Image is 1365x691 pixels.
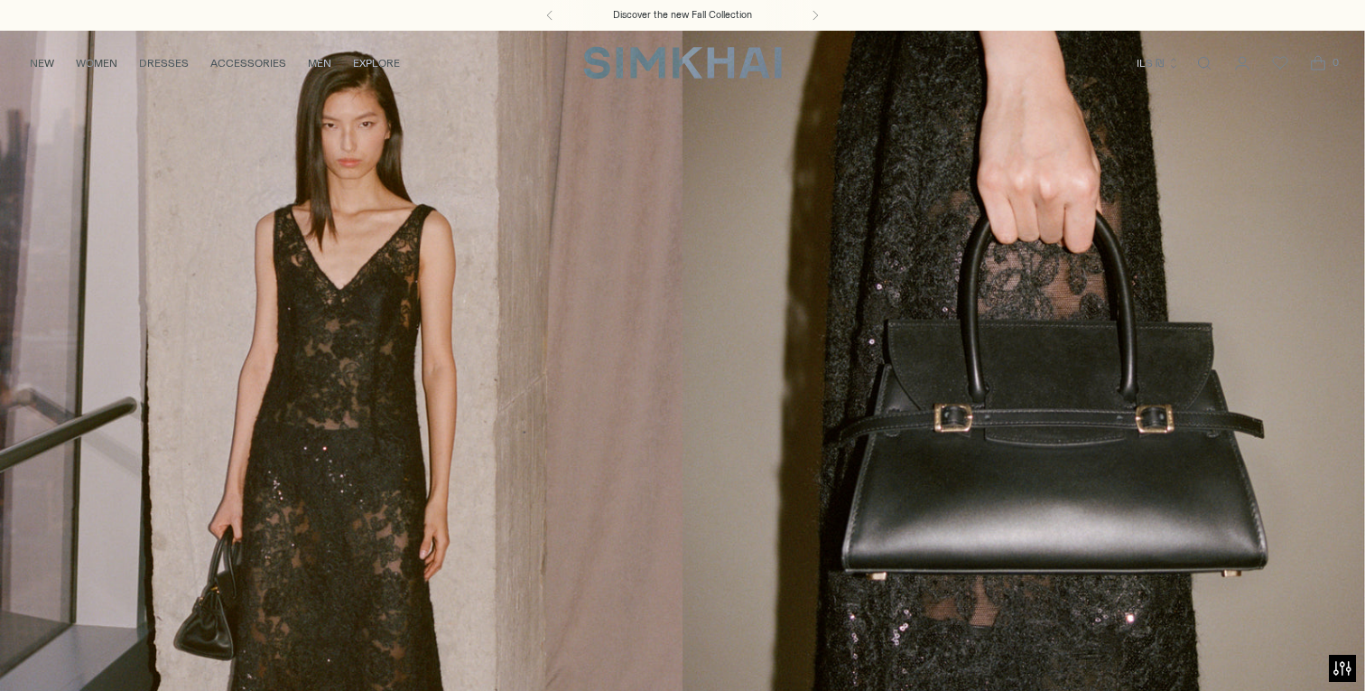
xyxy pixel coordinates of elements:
[1300,45,1336,81] a: Open cart modal
[353,43,400,83] a: EXPLORE
[139,43,189,83] a: DRESSES
[1327,54,1343,70] span: 0
[210,43,286,83] a: ACCESSORIES
[308,43,331,83] a: MEN
[583,45,782,80] a: SIMKHAI
[76,43,117,83] a: WOMEN
[30,43,54,83] a: NEW
[1262,45,1298,81] a: Wishlist
[1186,45,1222,81] a: Open search modal
[1224,45,1260,81] a: Go to the account page
[613,8,752,23] a: Discover the new Fall Collection
[1137,43,1180,83] button: ILS ₪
